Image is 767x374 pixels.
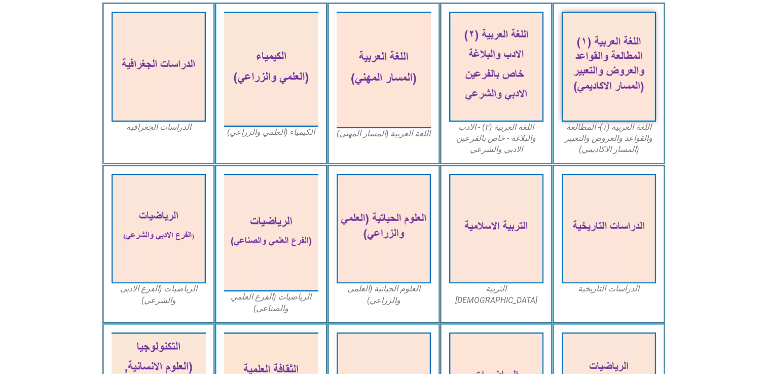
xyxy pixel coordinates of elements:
[224,127,318,138] figcaption: الكيمياء (العلمي والزراعي)
[337,12,431,128] img: Arabic12(Vocational_Track)-cover
[112,283,206,306] figcaption: الرياضيات (الفرع الادبي والشرعي)
[112,122,206,133] figcaption: الدراسات الجغرافية
[449,283,543,306] figcaption: التربية [DEMOGRAPHIC_DATA]
[449,122,543,156] figcaption: اللغة العربية (٢) - الادب والبلاغة - خاص بالفرعين الادبي والشرعي
[224,174,318,292] img: math12-science-cover
[337,128,431,139] figcaption: اللغة العربية (المسار المهني)
[224,291,318,314] figcaption: الرياضيات (الفرع العلمي والصناعي)
[337,283,431,306] figcaption: العلوم الحياتية (العلمي والزراعي)
[562,283,656,294] figcaption: الدراسات التاريخية
[224,12,318,127] img: Chemistry12-cover
[562,122,656,156] figcaption: اللغة العربية (١)- المطالعة والقواعد والعروض والتعبير (المسار الاكاديمي)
